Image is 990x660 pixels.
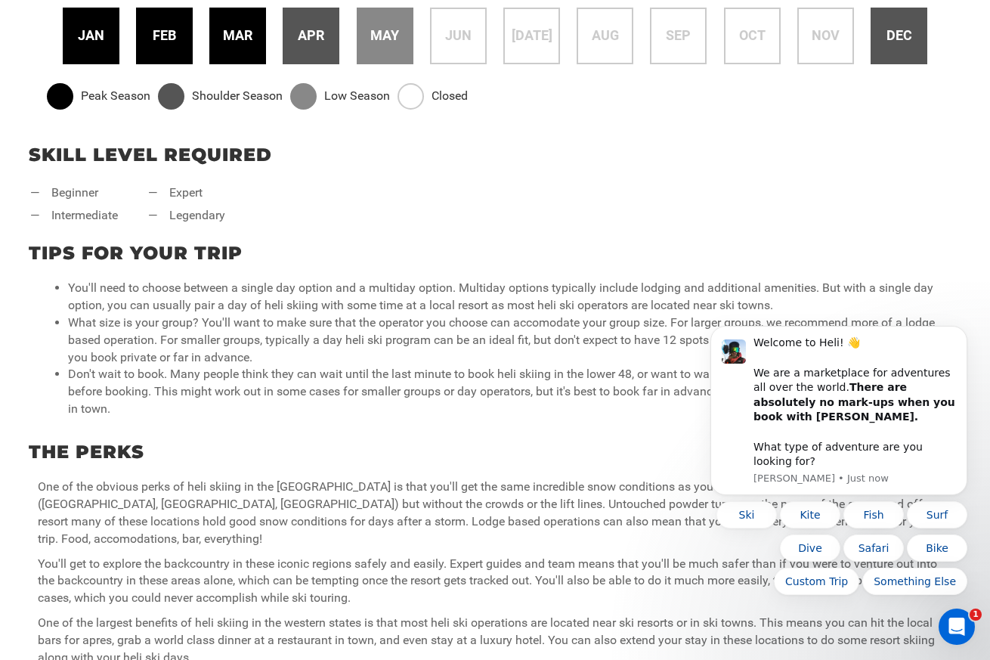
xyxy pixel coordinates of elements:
li: You'll need to choose between a single day option and a multiday option. Multiday options typical... [68,280,952,315]
span: [DATE] [512,26,552,45]
iframe: Intercom notifications message [688,225,990,619]
span: aug [592,26,619,45]
li: legendary [148,207,225,225]
li: expert [148,184,225,202]
li: intermediate [30,207,118,225]
span: Shoulder Season [192,88,283,105]
span: Closed [432,88,468,105]
span: sep [666,26,691,45]
li: Don't wait to book. Many people think they can wait until the last minute to book heli skiing in ... [68,366,952,418]
span: jan [78,26,104,45]
li: beginner [30,184,118,202]
span: jun [445,26,472,45]
p: Skill Level Required [29,142,961,168]
span: oct [739,26,766,45]
iframe: Intercom live chat [939,609,975,645]
p: You'll get to explore the backcountry in these iconic regions safely and easily. Expert guides an... [38,556,952,608]
span: Peak Season [81,88,150,105]
span: mar [223,26,252,45]
span: — [148,184,158,202]
span: feb [153,26,176,45]
span: Low Season [324,88,390,105]
li: What size is your group? You'll want to make sure that the operator you choose can accomodate you... [68,315,952,367]
span: may [370,26,399,45]
span: nov [812,26,840,45]
p: Tips for your trip [29,240,961,266]
span: — [148,207,158,225]
span: 1 [970,609,982,621]
p: The Perks [29,439,961,465]
span: dec [886,26,912,45]
p: One of the obvious perks of heli skiing in the [GEOGRAPHIC_DATA] is that you'll get the same incr... [38,479,952,547]
span: apr [298,26,324,45]
span: — [30,207,40,225]
span: — [30,184,40,202]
